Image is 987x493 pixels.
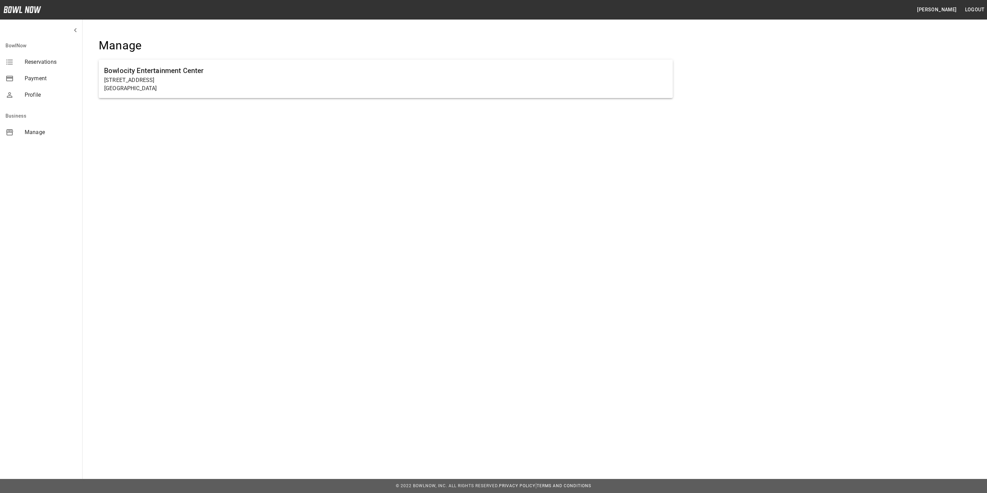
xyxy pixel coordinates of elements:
span: Payment [25,74,77,83]
p: [GEOGRAPHIC_DATA] [104,84,667,93]
p: [STREET_ADDRESS] [104,76,667,84]
button: Logout [962,3,987,16]
span: © 2022 BowlNow, Inc. All Rights Reserved. [396,483,499,488]
span: Profile [25,91,77,99]
a: Terms and Conditions [537,483,591,488]
h6: Bowlocity Entertainment Center [104,65,667,76]
h4: Manage [99,38,673,53]
a: Privacy Policy [499,483,535,488]
img: logo [3,6,41,13]
span: Manage [25,128,77,136]
button: [PERSON_NAME] [914,3,959,16]
span: Reservations [25,58,77,66]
